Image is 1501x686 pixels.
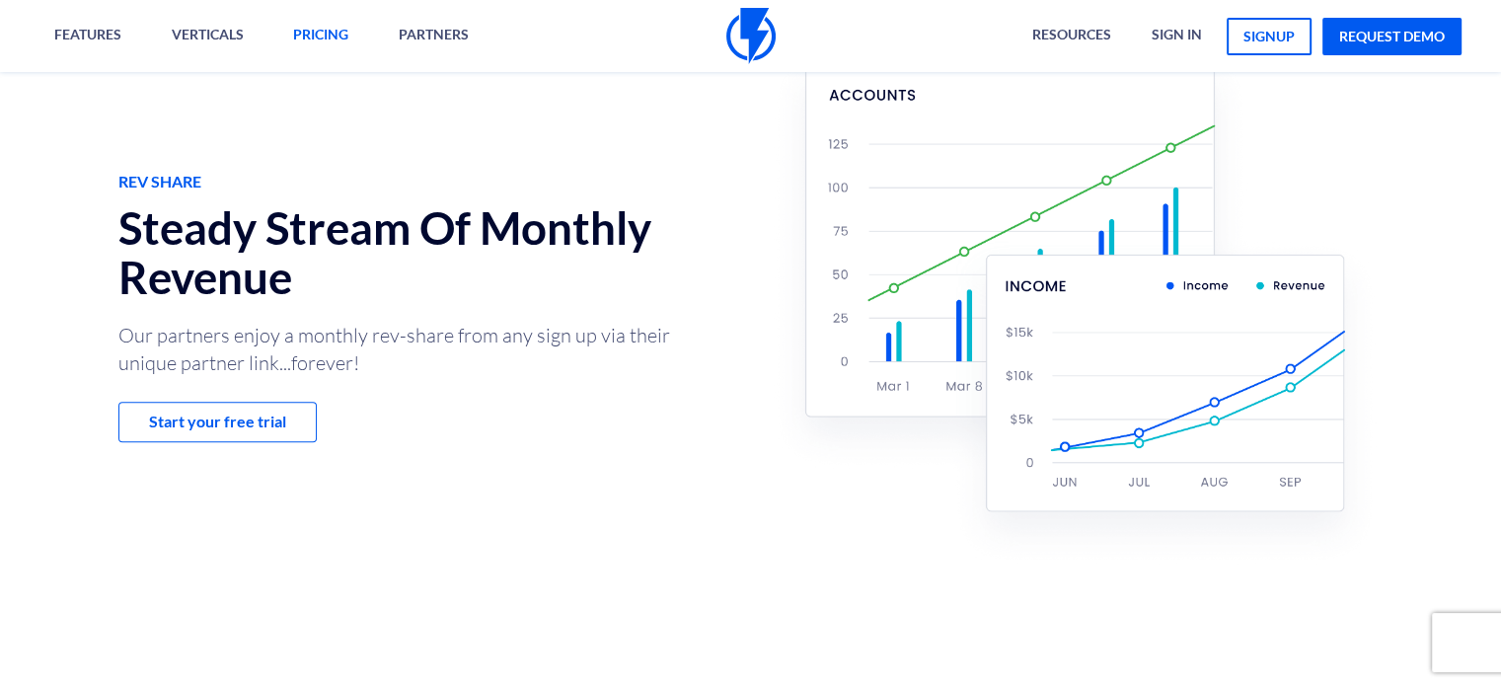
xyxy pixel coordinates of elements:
a: request demo [1322,18,1462,55]
h2: Steady Stream Of Monthly Revenue [118,203,736,302]
a: signup [1227,18,1312,55]
span: REV SHARE [118,171,736,193]
a: Start your free trial [118,402,317,442]
p: Our partners enjoy a monthly rev-share from any sign up via their unique partner link...forever! [118,322,711,377]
